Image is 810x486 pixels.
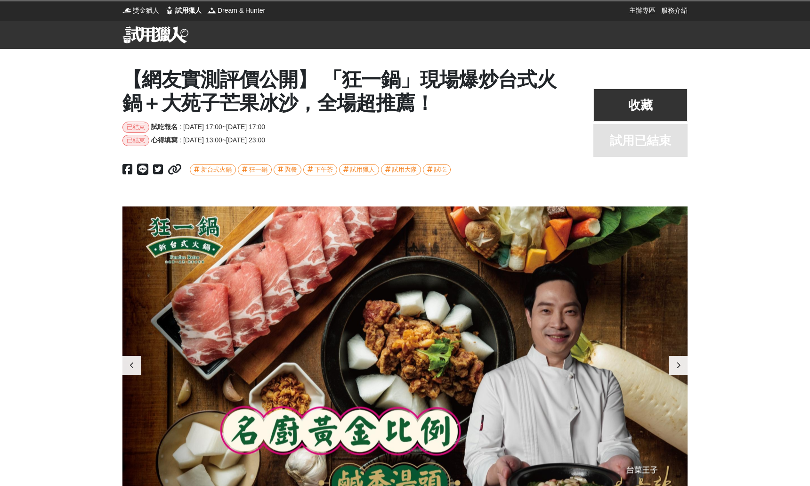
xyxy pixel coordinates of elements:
span: 獎金獵人 [133,6,159,15]
a: 試用獵人 [339,164,379,175]
div: 聚餐 [285,165,297,175]
a: 聚餐 [274,164,301,175]
span: Dream & Hunter [218,6,265,15]
a: 下午茶 [303,164,337,175]
h1: 【網友實測評價公開】 「狂一鍋」現場爆炒台式火鍋＋大苑子芒果冰沙，全場超推薦！ [122,68,575,115]
img: Dream & Hunter [207,6,217,15]
div: : [179,122,181,132]
div: 試用獵人 [350,165,375,175]
a: 試用獵人試用獵人 [165,6,202,15]
a: 試吃 [423,164,451,175]
div: [DATE] 13:00 ~ [DATE] 23:00 [183,135,265,145]
a: 獎金獵人獎金獵人 [122,6,159,15]
button: 試用已結束 [593,124,688,157]
img: 試用獵人 [122,26,188,43]
div: [DATE] 17:00 ~ [DATE] 17:00 [183,122,265,132]
div: 新台式火鍋 [201,165,232,175]
a: 新台式火鍋 [190,164,236,175]
img: 獎金獵人 [122,6,132,15]
button: 收藏 [593,89,688,122]
div: 試用大隊 [392,165,417,175]
img: 試用獵人 [165,6,174,15]
div: 心得填寫 [151,135,178,145]
a: 試用大隊 [381,164,421,175]
span: 試用獵人 [175,6,202,15]
div: 下午茶 [315,165,333,175]
a: Dream & HunterDream & Hunter [207,6,265,15]
a: 狂一鍋 [238,164,272,175]
div: 試吃報名 [151,122,178,132]
a: 服務介紹 [661,6,688,15]
div: 狂一鍋 [249,165,267,175]
div: : [179,135,181,145]
div: 已結束 [122,122,149,133]
div: 已結束 [122,135,149,146]
a: 主辦專區 [629,6,656,15]
div: 試吃 [434,165,446,175]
